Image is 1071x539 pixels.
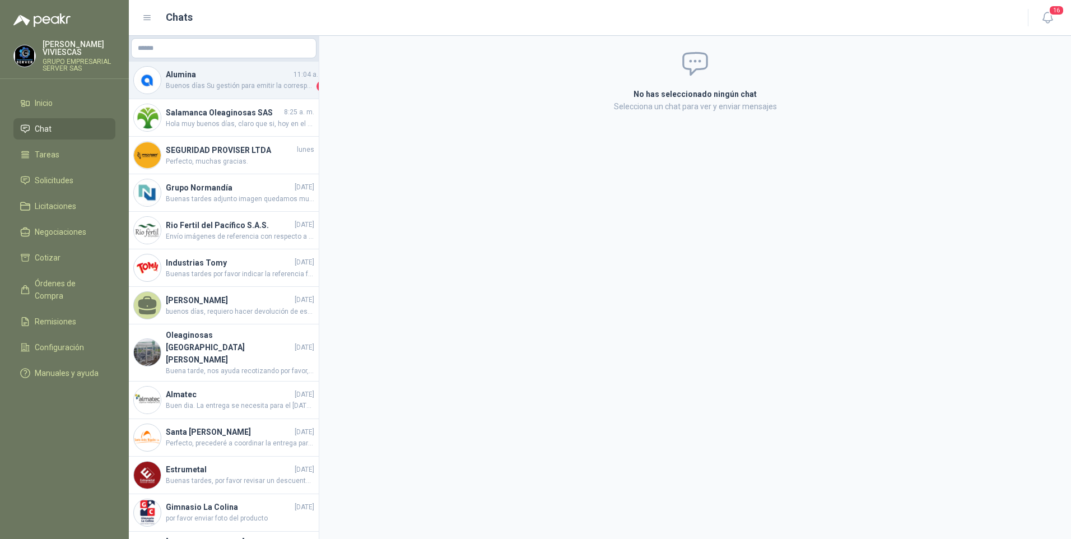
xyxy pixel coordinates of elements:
[166,182,292,194] h4: Grupo Normandía
[134,179,161,206] img: Company Logo
[134,499,161,526] img: Company Logo
[129,99,319,137] a: Company LogoSalamanca Oleaginosas SAS8:25 a. m.Hola muy buenos días, claro que si, hoy en el tran...
[14,45,35,67] img: Company Logo
[166,68,291,81] h4: Alumina
[166,476,314,486] span: Buenas tardes, por favor revisar un descuento total a todos los ítems. Están por encima casi un 4...
[166,156,314,167] span: Perfecto, muchas gracias.
[13,196,115,217] a: Licitaciones
[166,426,292,438] h4: Santa [PERSON_NAME]
[35,148,59,161] span: Tareas
[166,106,282,119] h4: Salamanca Oleaginosas SAS
[1049,5,1064,16] span: 16
[295,257,314,268] span: [DATE]
[166,119,314,129] span: Hola muy buenos días, claro que si, hoy en el transcurso del día se le hace entrega.
[13,170,115,191] a: Solicitudes
[284,107,314,118] span: 8:25 a. m.
[35,174,73,187] span: Solicitudes
[35,277,105,302] span: Órdenes de Compra
[43,58,115,72] p: GRUPO EMPRESARIAL SERVER SAS
[166,366,314,377] span: Buena tarde, nos ayuda recotizando por favor, quedo atenta
[166,513,314,524] span: por favor enviar foto del producto
[13,337,115,358] a: Configuración
[13,221,115,243] a: Negociaciones
[166,388,292,401] h4: Almatec
[134,217,161,244] img: Company Logo
[43,40,115,56] p: [PERSON_NAME] VIVIESCAS
[35,315,76,328] span: Remisiones
[295,220,314,230] span: [DATE]
[295,295,314,305] span: [DATE]
[166,306,314,317] span: buenos días, requiero hacer devolución de este producto ya que llego muy ancha
[166,463,292,476] h4: Estrumetal
[295,427,314,438] span: [DATE]
[295,342,314,353] span: [DATE]
[129,457,319,494] a: Company LogoEstrumetal[DATE]Buenas tardes, por favor revisar un descuento total a todos los ítems...
[35,200,76,212] span: Licitaciones
[134,462,161,489] img: Company Logo
[134,104,161,131] img: Company Logo
[166,401,314,411] span: Buen dia. La entrega se necesita para el [DATE][PERSON_NAME]
[134,387,161,413] img: Company Logo
[13,118,115,140] a: Chat
[295,389,314,400] span: [DATE]
[13,13,71,27] img: Logo peakr
[129,62,319,99] a: Company LogoAlumina11:04 a. m.Buenos días Su gestión para emitir la correspondiente facturación e...
[13,273,115,306] a: Órdenes de Compra
[297,145,314,155] span: lunes
[166,501,292,513] h4: Gimnasio La Colina
[295,464,314,475] span: [DATE]
[166,329,292,366] h4: Oleaginosas [GEOGRAPHIC_DATA][PERSON_NAME]
[166,144,295,156] h4: SEGURIDAD PROVISER LTDA
[129,382,319,419] a: Company LogoAlmatec[DATE]Buen dia. La entrega se necesita para el [DATE][PERSON_NAME]
[129,137,319,174] a: Company LogoSEGURIDAD PROVISER LTDAlunesPerfecto, muchas gracias.
[35,226,86,238] span: Negociaciones
[35,367,99,379] span: Manuales y ayuda
[166,194,314,205] span: Buenas tardes adjunto imagen quedamos muy atentos Gracias
[129,494,319,532] a: Company LogoGimnasio La Colina[DATE]por favor enviar foto del producto
[166,269,314,280] span: Buenas tardes por favor indicar la referencia foto y especificaciones tecnicas de la esta pistola...
[134,142,161,169] img: Company Logo
[134,339,161,366] img: Company Logo
[166,257,292,269] h4: Industrias Tomy
[35,252,60,264] span: Cotizar
[35,97,53,109] span: Inicio
[35,123,52,135] span: Chat
[166,81,314,92] span: Buenos días Su gestión para emitir la correspondiente facturación electrónica, para la entrega re...
[134,67,161,94] img: Company Logo
[13,92,115,114] a: Inicio
[500,88,891,100] h2: No has seleccionado ningún chat
[134,424,161,451] img: Company Logo
[13,144,115,165] a: Tareas
[500,100,891,113] p: Selecciona un chat para ver y enviar mensajes
[166,294,292,306] h4: [PERSON_NAME]
[1037,8,1058,28] button: 16
[295,502,314,513] span: [DATE]
[129,287,319,324] a: [PERSON_NAME][DATE]buenos días, requiero hacer devolución de este producto ya que llego muy ancha
[129,174,319,212] a: Company LogoGrupo Normandía[DATE]Buenas tardes adjunto imagen quedamos muy atentos Gracias
[295,182,314,193] span: [DATE]
[129,324,319,382] a: Company LogoOleaginosas [GEOGRAPHIC_DATA][PERSON_NAME][DATE]Buena tarde, nos ayuda recotizando po...
[166,438,314,449] span: Perfecto, precederé a coordinar la entrega para el día martes. Se lo agradezco mucho.
[294,69,328,80] span: 11:04 a. m.
[129,249,319,287] a: Company LogoIndustrias Tomy[DATE]Buenas tardes por favor indicar la referencia foto y especificac...
[129,419,319,457] a: Company LogoSanta [PERSON_NAME][DATE]Perfecto, precederé a coordinar la entrega para el día marte...
[129,212,319,249] a: Company LogoRio Fertil del Pacífico S.A.S.[DATE]Envío imágenes de referencia con respecto a como ...
[166,10,193,25] h1: Chats
[35,341,84,354] span: Configuración
[316,81,328,92] span: 1
[13,247,115,268] a: Cotizar
[13,311,115,332] a: Remisiones
[13,363,115,384] a: Manuales y ayuda
[166,231,314,242] span: Envío imágenes de referencia con respecto a como viene lo cotizado.
[134,254,161,281] img: Company Logo
[166,219,292,231] h4: Rio Fertil del Pacífico S.A.S.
